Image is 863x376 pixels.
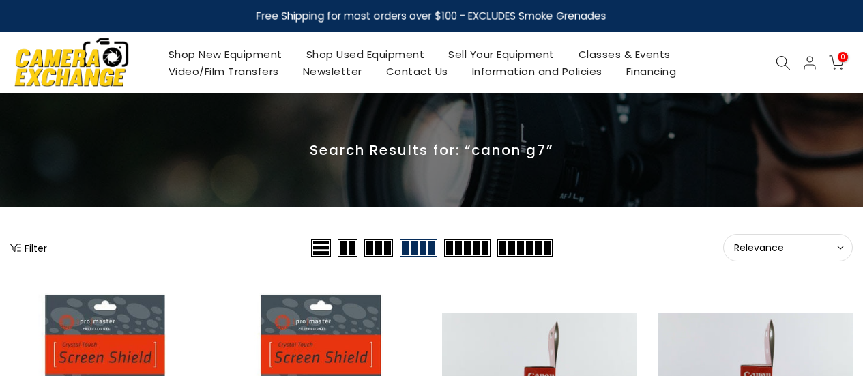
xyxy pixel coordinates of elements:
[460,63,614,80] a: Information and Policies
[437,46,567,63] a: Sell Your Equipment
[566,46,682,63] a: Classes & Events
[291,63,374,80] a: Newsletter
[838,52,848,62] span: 0
[614,63,688,80] a: Financing
[10,241,47,255] button: Show filters
[156,63,291,80] a: Video/Film Transfers
[723,234,853,261] button: Relevance
[294,46,437,63] a: Shop Used Equipment
[156,46,294,63] a: Shop New Equipment
[374,63,460,80] a: Contact Us
[257,9,606,23] strong: Free Shipping for most orders over $100 - EXCLUDES Smoke Grenades
[734,242,842,254] span: Relevance
[829,55,844,70] a: 0
[10,141,853,159] p: Search Results for: “canon g7”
